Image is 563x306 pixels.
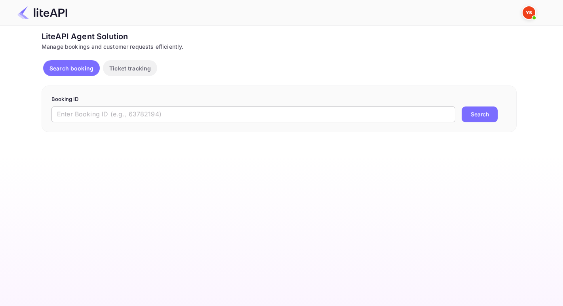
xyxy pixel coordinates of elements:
[109,64,151,72] p: Ticket tracking
[51,106,455,122] input: Enter Booking ID (e.g., 63782194)
[462,106,498,122] button: Search
[49,64,93,72] p: Search booking
[42,42,517,51] div: Manage bookings and customer requests efficiently.
[17,6,67,19] img: LiteAPI Logo
[42,30,517,42] div: LiteAPI Agent Solution
[523,6,535,19] img: Yandex Support
[51,95,507,103] p: Booking ID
